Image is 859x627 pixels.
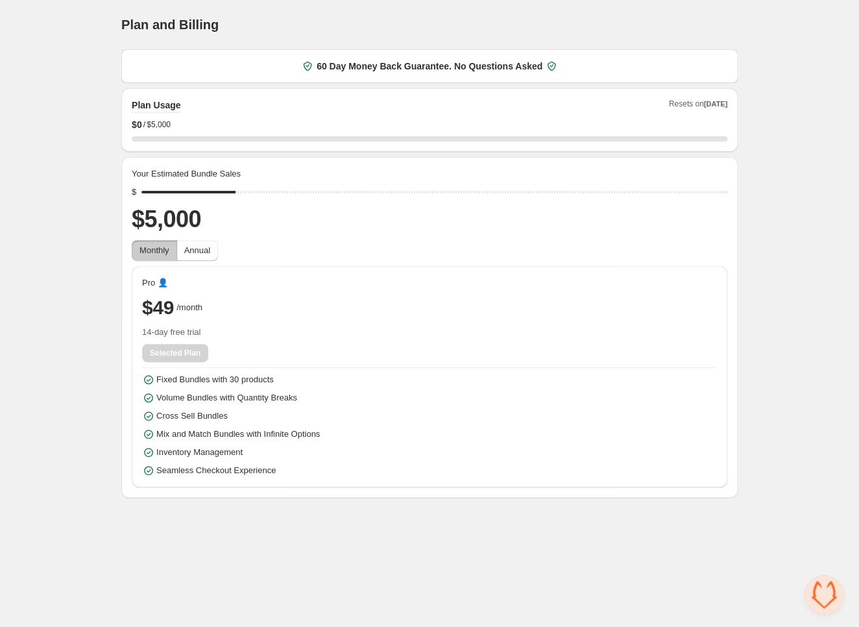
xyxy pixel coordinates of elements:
span: 14-day free trial [142,326,717,339]
a: Open chat [805,575,843,614]
span: Your Estimated Bundle Sales [132,167,241,180]
span: Pro 👤 [142,277,168,289]
span: $49 [142,295,174,321]
span: $5,000 [147,119,171,130]
button: Annual [176,240,218,261]
span: $ 0 [132,118,142,131]
span: Seamless Checkout Experience [156,464,276,477]
h1: Plan and Billing [121,17,219,32]
div: $ [132,186,136,199]
span: Monthly [139,245,169,255]
h2: $5,000 [132,204,727,235]
span: Annual [184,245,210,255]
button: Monthly [132,240,177,261]
div: / [132,118,727,131]
span: Fixed Bundles with 30 products [156,373,274,386]
span: [DATE] [704,100,727,108]
span: Volume Bundles with Quantity Breaks [156,391,297,404]
h2: Plan Usage [132,99,180,112]
span: Inventory Management [156,446,243,459]
span: Mix and Match Bundles with Infinite Options [156,428,320,441]
span: /month [176,301,202,314]
span: Cross Sell Bundles [156,410,228,423]
span: 60 Day Money Back Guarantee. No Questions Asked [317,60,542,73]
span: Resets on [669,99,728,113]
